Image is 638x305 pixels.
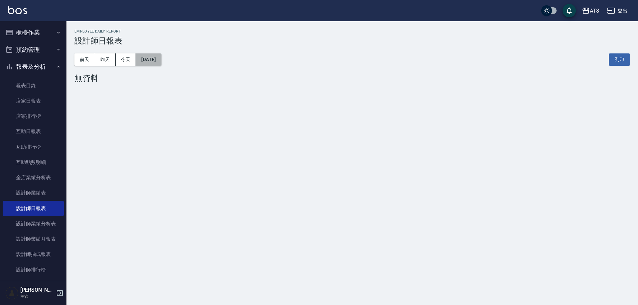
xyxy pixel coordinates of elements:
a: 店家日報表 [3,93,64,109]
button: 列印 [609,53,630,66]
a: 店販抽成明細 [3,277,64,293]
img: Logo [8,6,27,14]
a: 互助排行榜 [3,139,64,155]
button: 預約管理 [3,41,64,58]
h2: Employee Daily Report [74,29,630,34]
a: 全店業績分析表 [3,170,64,185]
a: 店家排行榜 [3,109,64,124]
a: 互助日報表 [3,124,64,139]
a: 設計師日報表 [3,201,64,216]
button: AT8 [579,4,602,18]
button: save [563,4,576,17]
img: Person [5,286,19,300]
button: 昨天 [95,53,116,66]
a: 設計師抽成報表 [3,247,64,262]
button: 櫃檯作業 [3,24,64,41]
a: 設計師排行榜 [3,262,64,277]
h3: 設計師日報表 [74,36,630,45]
button: 今天 [116,53,136,66]
a: 設計師業績分析表 [3,216,64,231]
p: 主管 [20,293,54,299]
a: 報表目錄 [3,78,64,93]
div: AT8 [590,7,599,15]
button: 登出 [604,5,630,17]
a: 設計師業績月報表 [3,231,64,247]
button: [DATE] [136,53,161,66]
a: 互助點數明細 [3,155,64,170]
button: 報表及分析 [3,58,64,75]
h5: [PERSON_NAME] [20,287,54,293]
div: 無資料 [74,74,630,83]
a: 設計師業績表 [3,185,64,200]
button: 前天 [74,53,95,66]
